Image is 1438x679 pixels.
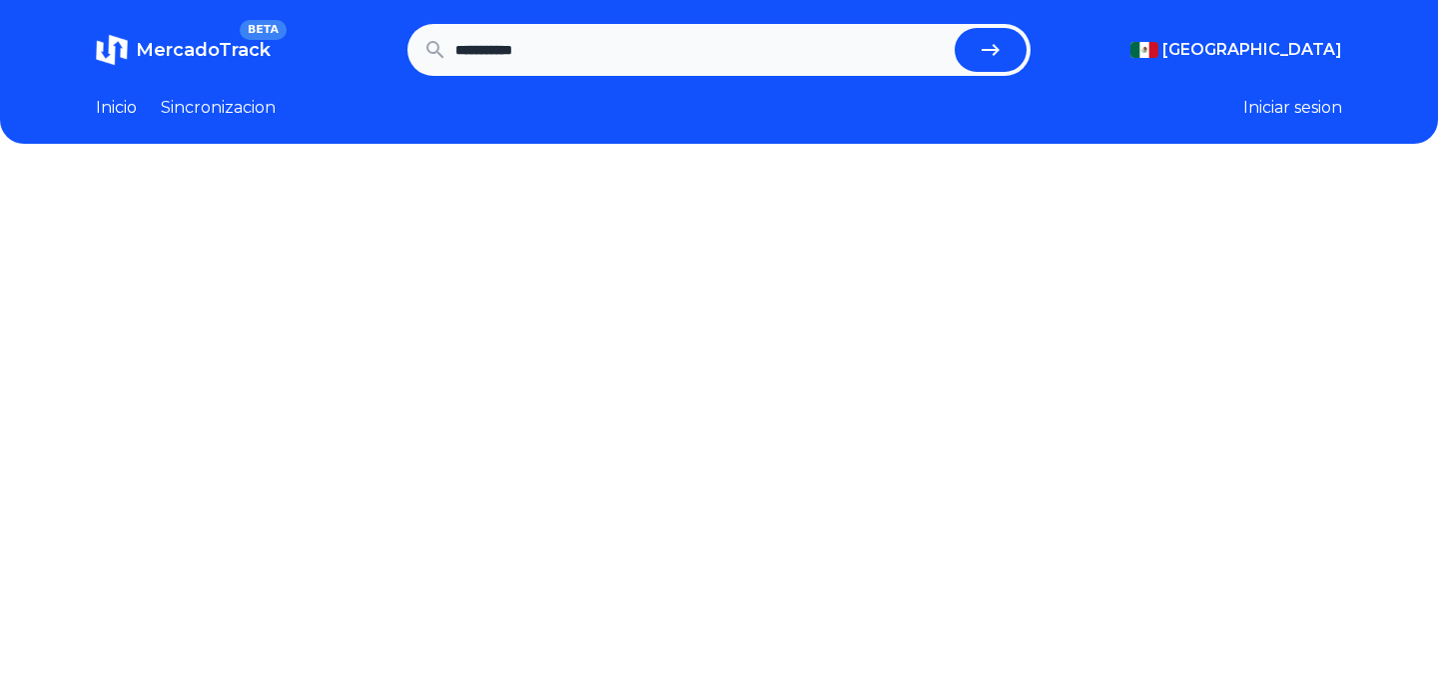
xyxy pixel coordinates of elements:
[1130,42,1158,58] img: Mexico
[161,96,276,120] a: Sincronizacion
[240,20,287,40] span: BETA
[136,39,271,61] span: MercadoTrack
[96,34,271,66] a: MercadoTrackBETA
[1130,38,1342,62] button: [GEOGRAPHIC_DATA]
[1162,38,1342,62] span: [GEOGRAPHIC_DATA]
[96,34,128,66] img: MercadoTrack
[96,96,137,120] a: Inicio
[1243,96,1342,120] button: Iniciar sesion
